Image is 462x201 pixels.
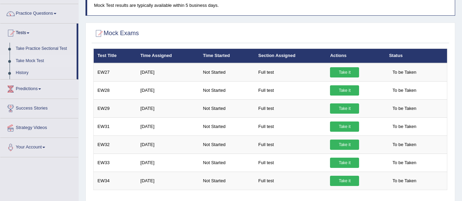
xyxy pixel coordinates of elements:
a: Take it [330,140,359,150]
td: [DATE] [137,117,199,135]
td: Full test [254,63,326,82]
td: Not Started [199,172,255,190]
a: Success Stories [0,99,78,116]
h2: Mock Exams [93,28,139,39]
a: Take it [330,158,359,168]
td: Full test [254,154,326,172]
td: [DATE] [137,154,199,172]
td: Full test [254,99,326,117]
p: Mock Test results are typically available within 5 business days. [94,2,448,9]
a: Tests [0,24,77,41]
a: Take it [330,103,359,114]
a: Your Account [0,138,78,155]
a: Take it [330,121,359,132]
a: Take it [330,176,359,186]
td: Full test [254,135,326,154]
th: Actions [326,49,385,63]
td: [DATE] [137,99,199,117]
td: EW29 [94,99,137,117]
th: Status [385,49,447,63]
span: To be Taken [389,140,420,150]
td: EW28 [94,81,137,99]
td: EW32 [94,135,137,154]
a: Practice Questions [0,4,78,21]
span: To be Taken [389,103,420,114]
td: Full test [254,81,326,99]
td: Not Started [199,63,255,82]
span: To be Taken [389,85,420,96]
td: [DATE] [137,63,199,82]
span: To be Taken [389,67,420,77]
td: Not Started [199,135,255,154]
span: To be Taken [389,121,420,132]
th: Test Title [94,49,137,63]
td: [DATE] [137,172,199,190]
td: EW34 [94,172,137,190]
td: Not Started [199,81,255,99]
a: Predictions [0,80,78,97]
td: Full test [254,172,326,190]
td: Full test [254,117,326,135]
td: Not Started [199,117,255,135]
td: [DATE] [137,81,199,99]
td: EW33 [94,154,137,172]
td: Not Started [199,99,255,117]
td: Not Started [199,154,255,172]
a: Take Practice Sectional Test [13,43,77,55]
td: EW27 [94,63,137,82]
td: EW31 [94,117,137,135]
a: Take it [330,85,359,96]
a: Take Mock Test [13,55,77,67]
th: Time Started [199,49,255,63]
a: Take it [330,67,359,77]
span: To be Taken [389,176,420,186]
a: Strategy Videos [0,118,78,135]
a: History [13,67,77,79]
span: To be Taken [389,158,420,168]
td: [DATE] [137,135,199,154]
th: Section Assigned [254,49,326,63]
th: Time Assigned [137,49,199,63]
